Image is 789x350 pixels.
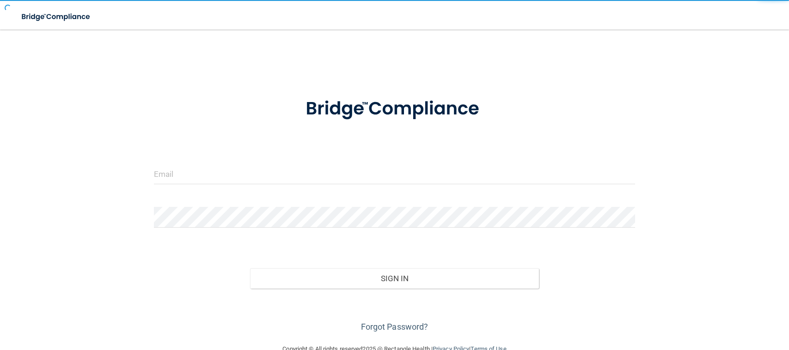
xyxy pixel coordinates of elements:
input: Email [154,163,635,184]
a: Forgot Password? [361,322,428,332]
img: bridge_compliance_login_screen.278c3ca4.svg [14,7,99,26]
button: Sign In [250,268,539,289]
img: bridge_compliance_login_screen.278c3ca4.svg [287,85,502,133]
